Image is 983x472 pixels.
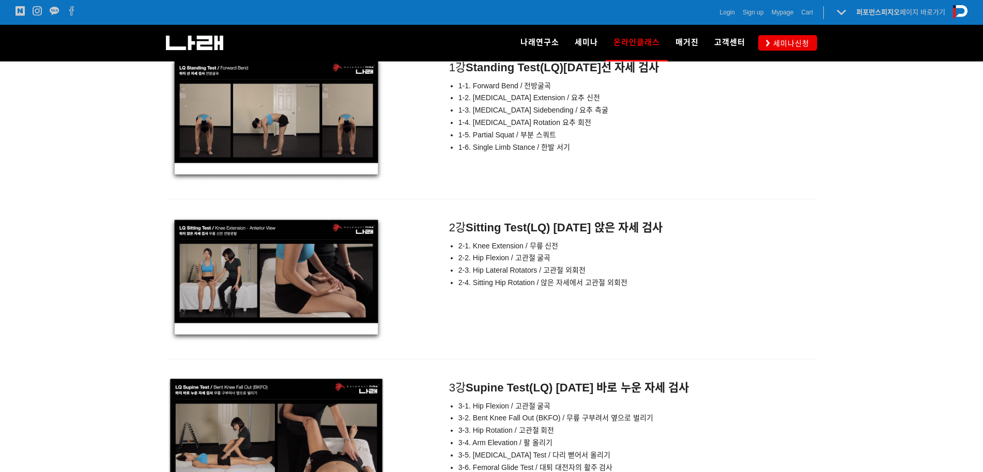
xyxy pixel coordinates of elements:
span: 1-3. [MEDICAL_DATA] Sidebending / 요추 측굴 [458,106,608,114]
span: 매거진 [675,38,699,47]
span: 3-5. [MEDICAL_DATA] Test / 다리 뻗어서 올리기 [458,451,610,459]
span: 세미나 [575,38,598,47]
span: 고객센터 [714,38,745,47]
strong: Supine Test(LQ) [DATE] 바로 누운 자세 검사 [466,381,689,394]
span: 1-4. [MEDICAL_DATA] Rotation 요추 회전 [458,118,591,127]
a: 퍼포먼스피지오페이지 바로가기 [856,8,945,16]
strong: Sitting Test(LQ) [DATE] 앉은 자세 검사 [466,221,663,234]
span: 3-6. Femoral Glide Test / 대퇴 대전자의 활주 검사 [458,463,613,471]
a: 세미나신청 [758,35,817,50]
a: 세미나 [567,25,606,61]
strong: 퍼포먼스피지오 [856,8,900,16]
a: Login [720,7,735,18]
span: 1-2. [MEDICAL_DATA] Extension / 요추 신전 [458,93,600,102]
span: 3-3. Hip Rotation / 고관절 회전 [458,426,555,434]
strong: 선 자세 검사 [601,61,659,74]
span: 2-2. Hip Flexion / 고관절 굴곡 [458,254,551,262]
strong: [DATE] [563,61,601,74]
span: 3-1. Hip Flexion / 고관절 굴곡 [458,402,551,410]
a: 매거진 [668,25,706,61]
span: 1-6. Single Limb Stance / 한발 서기 [458,143,570,151]
a: Sign up [743,7,764,18]
span: 1-5. Partial Squat / 부분 스쿼트 [458,131,556,139]
span: 나래연구소 [520,38,559,47]
a: Mypage [772,7,794,18]
span: 2-3. Hip Lateral Rotators / 고관절 외회전 [458,266,586,274]
span: 3강 [438,381,689,394]
a: Cart [801,7,813,18]
span: 2강 [438,221,663,234]
span: 3-2. Bent Knee Fall Out (BKFO) / 무릎 구부려서 옆으로 벌리기 [458,414,653,422]
span: 1-1. Forward Bend / 전방굴곡 [458,82,551,90]
strong: Standing Test(LQ) [466,61,563,74]
a: 온라인클래스 [606,25,668,61]
span: 1강 [438,61,659,74]
a: 나래연구소 [513,25,567,61]
span: 세미나신청 [770,38,809,49]
span: 온라인클래스 [613,34,660,51]
span: 2-1. Knee Extension / 무릎 신전 [458,242,559,250]
span: 2-4. Sitting Hip Rotation / 앉은 자세에서 고관절 외회전 [458,278,627,287]
a: 고객센터 [706,25,753,61]
span: 3-4. Arm Elevation / 팔 올리기 [458,438,552,447]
